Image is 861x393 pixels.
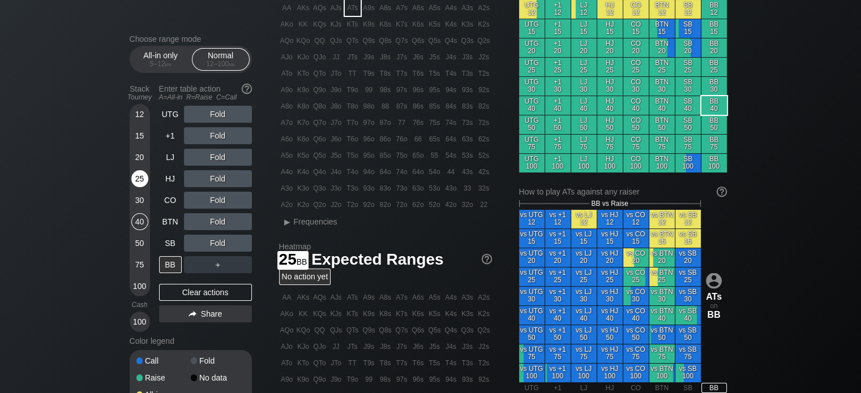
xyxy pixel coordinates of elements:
div: BB 100 [701,154,727,172]
div: Q3o [312,180,328,196]
div: K5s [427,16,443,32]
div: 44 [443,164,459,180]
div: ▸ [280,215,295,228]
div: BB 50 [701,115,727,134]
div: 98s [378,82,393,98]
div: 65o [410,148,426,163]
div: T2s [476,66,492,81]
div: A8o [279,98,295,114]
div: Fold [184,235,252,252]
span: Frequencies [294,217,337,226]
div: T9o [345,82,361,98]
div: vs HJ 15 [597,229,623,248]
div: BTN 50 [649,115,675,134]
div: AKo [279,16,295,32]
div: CO 75 [623,135,649,153]
div: J9o [328,82,344,98]
div: T3o [345,180,361,196]
div: 95s [427,82,443,98]
div: 20 [131,149,148,166]
div: A4o [279,164,295,180]
div: BB 15 [701,19,727,38]
div: +1 25 [545,58,571,76]
div: UTG 15 [519,19,545,38]
div: HJ 25 [597,58,623,76]
div: vs CO 12 [623,210,649,228]
div: vs HJ 25 [597,267,623,286]
div: UTG 20 [519,38,545,57]
img: help.32db89a4.svg [481,253,493,265]
div: +1 [159,127,182,144]
div: vs UTG 25 [519,267,545,286]
div: T5o [345,148,361,163]
div: 84s [443,98,459,114]
div: 72o [394,197,410,213]
div: 83s [460,98,476,114]
div: 100 [131,313,148,330]
div: J4s [443,49,459,65]
div: Q8o [312,98,328,114]
div: J2o [328,197,344,213]
div: SB 100 [675,154,701,172]
div: 32s [476,180,492,196]
div: J3o [328,180,344,196]
div: A7o [279,115,295,131]
div: LJ 40 [571,96,597,115]
div: 33 [460,180,476,196]
div: T2o [345,197,361,213]
div: KQo [295,33,311,49]
div: T4s [443,66,459,81]
div: QJs [328,33,344,49]
div: UTG 100 [519,154,545,172]
div: vs BTN 20 [649,248,675,267]
div: Q4o [312,164,328,180]
div: vs SB 15 [675,229,701,248]
div: T8o [345,98,361,114]
div: T7s [394,66,410,81]
div: 74o [394,164,410,180]
div: 12 – 100 [197,60,245,68]
div: KQs [312,16,328,32]
div: 5 – 12 [137,60,185,68]
img: icon-avatar.b40e07d9.svg [706,273,722,288]
div: BB 25 [701,58,727,76]
div: vs +1 15 [545,229,571,248]
div: BTN 25 [649,58,675,76]
div: A5o [279,148,295,163]
div: T8s [378,66,393,81]
div: 40 [131,213,148,230]
div: 76s [410,115,426,131]
div: SB 75 [675,135,701,153]
div: vs CO 15 [623,229,649,248]
div: A9o [279,82,295,98]
div: vs +1 25 [545,267,571,286]
div: T4o [345,164,361,180]
div: 97s [394,82,410,98]
div: QTs [345,33,361,49]
div: HJ 30 [597,77,623,96]
div: BTN 75 [649,135,675,153]
div: vs UTG 15 [519,229,545,248]
div: K3o [295,180,311,196]
div: Fold [184,106,252,123]
div: K3s [460,16,476,32]
div: BTN 20 [649,38,675,57]
div: BB 75 [701,135,727,153]
div: ＋ [184,256,252,273]
div: 12 [131,106,148,123]
div: 32o [460,197,476,213]
div: 62o [410,197,426,213]
div: 96s [410,82,426,98]
div: 22 [476,197,492,213]
div: J7o [328,115,344,131]
div: 86s [410,98,426,114]
h2: Heatmap [279,242,492,251]
div: QJo [312,49,328,65]
div: vs CO 20 [623,248,649,267]
img: share.864f2f62.svg [189,311,196,317]
div: 30 [131,192,148,209]
div: J9s [361,49,377,65]
div: HJ 100 [597,154,623,172]
div: 77 [394,115,410,131]
div: SB 15 [675,19,701,38]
